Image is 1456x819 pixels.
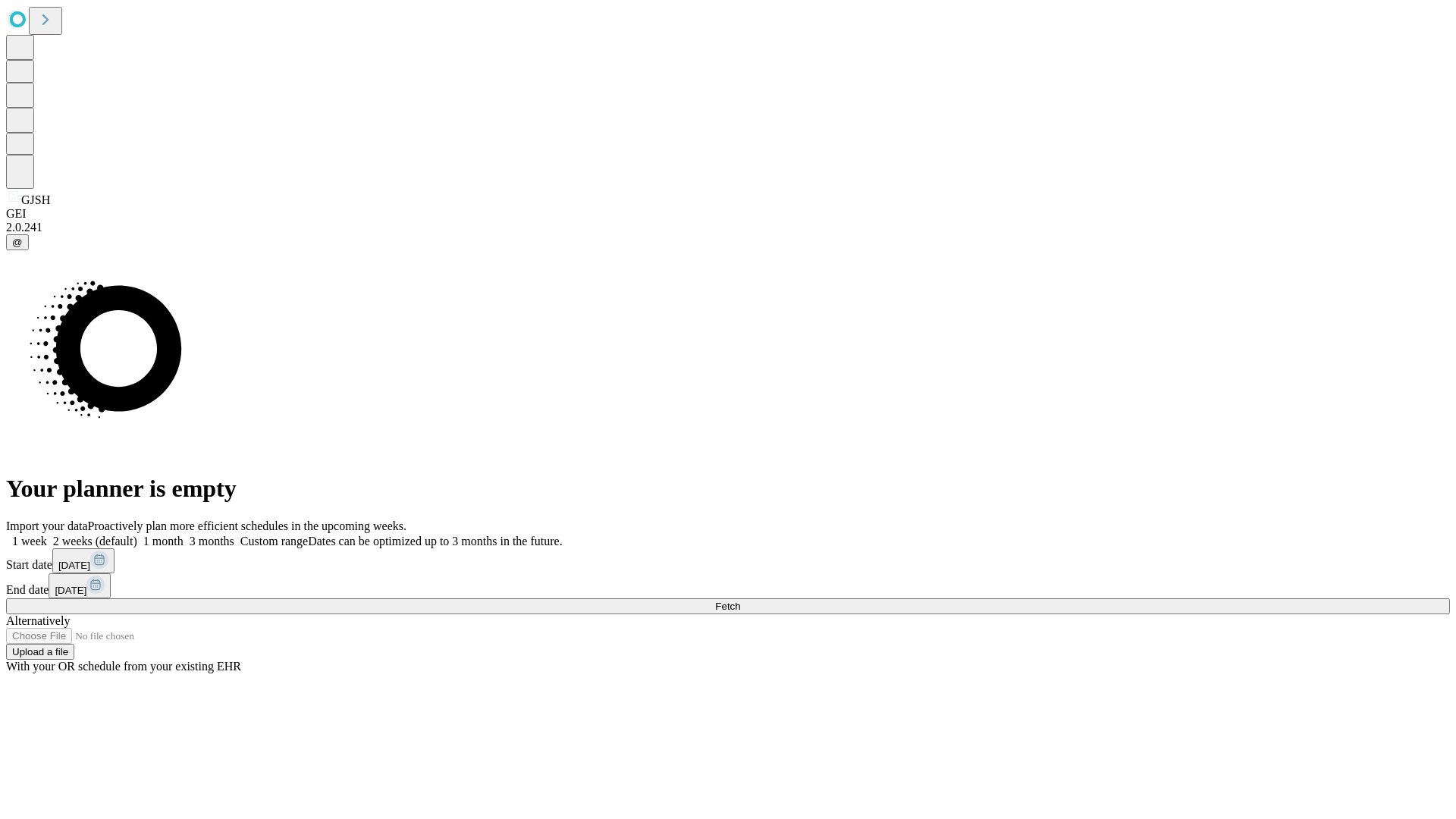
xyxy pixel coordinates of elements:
button: @ [6,234,29,250]
span: 1 month [143,535,184,548]
div: 2.0.241 [6,221,1450,234]
span: Fetch [715,601,740,612]
h1: Your planner is empty [6,475,1450,503]
span: @ [12,237,23,248]
span: Dates can be optimized up to 3 months in the future. [308,535,562,548]
span: [DATE] [58,560,90,571]
div: End date [6,573,1450,598]
button: [DATE] [49,573,111,598]
div: Start date [6,548,1450,573]
button: [DATE] [52,548,115,573]
span: 3 months [190,535,234,548]
span: Alternatively [6,614,70,627]
span: Proactively plan more efficient schedules in the upcoming weeks. [88,519,406,532]
span: 1 week [12,535,47,548]
span: 2 weeks (default) [53,535,137,548]
button: Upload a file [6,644,74,660]
span: Import your data [6,519,88,532]
span: [DATE] [55,585,86,596]
span: GJSH [21,193,50,206]
button: Fetch [6,598,1450,614]
span: With your OR schedule from your existing EHR [6,660,241,673]
span: Custom range [240,535,308,548]
div: GEI [6,207,1450,221]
